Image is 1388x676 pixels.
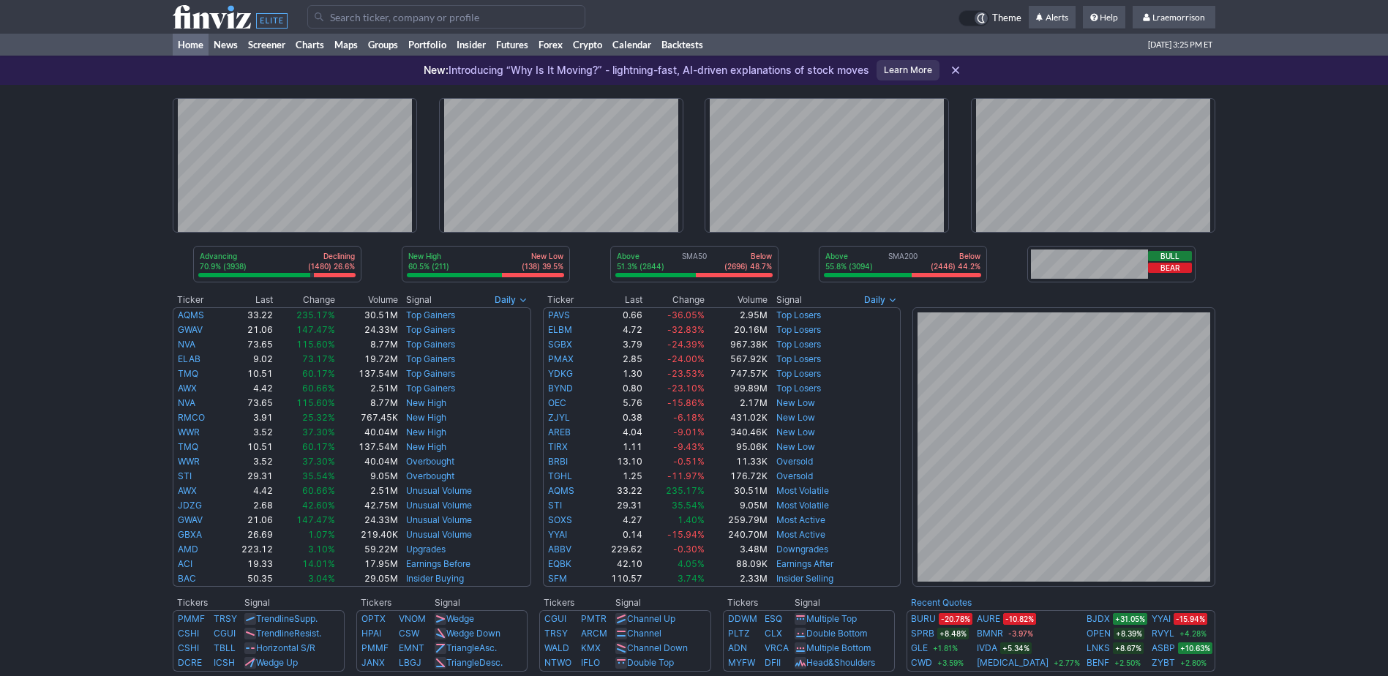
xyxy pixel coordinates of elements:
[178,558,192,569] a: ACI
[336,381,399,396] td: 2.51M
[705,498,768,513] td: 9.05M
[776,427,815,437] a: New Low
[548,353,574,364] a: PMAX
[705,440,768,454] td: 95.06K
[491,34,533,56] a: Futures
[178,485,197,496] a: AWX
[705,527,768,542] td: 240.70M
[765,642,789,653] a: VRCA
[200,261,247,271] p: 70.9% (3938)
[406,573,464,584] a: Insider Buying
[495,293,516,307] span: Daily
[296,514,335,525] span: 147.47%
[1152,12,1205,23] span: Lraemorrison
[592,293,643,307] th: Last
[178,339,195,350] a: NVA
[408,261,449,271] p: 60.5% (211)
[724,251,772,261] p: Below
[336,469,399,484] td: 9.05M
[290,34,329,56] a: Charts
[776,558,833,569] a: Earnings After
[705,307,768,323] td: 2.95M
[1087,656,1109,670] a: BENF
[178,573,196,584] a: BAC
[667,368,705,379] span: -23.53%
[776,514,825,525] a: Most Active
[806,642,871,653] a: Multiple Bottom
[491,293,531,307] button: Signals interval
[406,544,446,555] a: Upgrades
[178,309,204,320] a: AQMS
[399,642,424,653] a: EMNT
[408,251,449,261] p: New High
[406,353,455,364] a: Top Gainers
[776,544,828,555] a: Downgrades
[617,251,664,261] p: Above
[864,293,885,307] span: Daily
[544,657,571,668] a: NTWO
[705,425,768,440] td: 340.46K
[522,251,563,261] p: New Low
[673,412,705,423] span: -6.18%
[627,642,688,653] a: Channel Down
[302,500,335,511] span: 42.60%
[223,425,274,440] td: 3.52
[361,642,389,653] a: PMMF
[776,573,833,584] a: Insider Selling
[911,656,932,670] a: CWD
[776,456,813,467] a: Oversold
[548,544,571,555] a: ABBV
[705,513,768,527] td: 259.79M
[178,441,198,452] a: TMQ
[627,628,661,639] a: Channel
[592,498,643,513] td: 29.31
[776,368,821,379] a: Top Losers
[361,628,381,639] a: HPAI
[728,657,755,668] a: MYFW
[617,261,664,271] p: 51.3% (2844)
[1148,34,1212,56] span: [DATE] 3:25 PM ET
[223,381,274,396] td: 4.42
[672,500,705,511] span: 35.54%
[581,613,607,624] a: PMTR
[765,613,782,624] a: ESQ
[615,251,773,273] div: SMA50
[178,514,203,525] a: GWAV
[765,657,781,668] a: DFII
[959,10,1021,26] a: Theme
[223,484,274,498] td: 4.42
[825,261,873,271] p: 55.8% (3094)
[705,396,768,410] td: 2.17M
[406,309,455,320] a: Top Gainers
[479,657,503,668] span: Desc.
[302,456,335,467] span: 37.30%
[581,642,601,653] a: KMX
[200,251,247,261] p: Advancing
[806,613,857,624] a: Multiple Top
[302,368,335,379] span: 60.17%
[522,261,563,271] p: (138) 39.5%
[223,396,274,410] td: 73.65
[336,307,399,323] td: 30.51M
[544,642,569,653] a: WALD
[406,427,446,437] a: New High
[406,485,472,496] a: Unusual Volume
[666,485,705,496] span: 235.17%
[308,529,335,540] span: 1.07%
[178,383,197,394] a: AWX
[406,339,455,350] a: Top Gainers
[977,626,1003,641] a: BMNR
[336,527,399,542] td: 219.40K
[336,484,399,498] td: 2.51M
[544,613,566,624] a: CGUI
[274,293,336,307] th: Change
[406,324,455,335] a: Top Gainers
[705,323,768,337] td: 20.16M
[776,529,825,540] a: Most Active
[592,425,643,440] td: 4.04
[406,558,470,569] a: Earnings Before
[825,251,873,261] p: Above
[592,440,643,454] td: 1.11
[776,383,821,394] a: Top Losers
[361,657,385,668] a: JANX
